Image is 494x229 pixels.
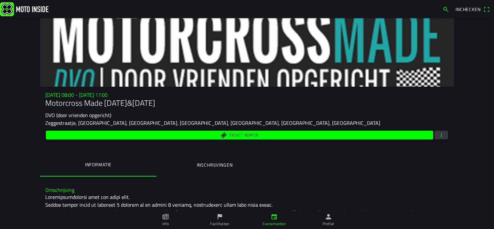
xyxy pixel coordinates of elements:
ion-label: Faciliteiten [210,221,229,227]
ion-text: Zeggestraatje, [GEOGRAPHIC_DATA], [GEOGRAPHIC_DATA], [GEOGRAPHIC_DATA], [GEOGRAPHIC_DATA], [GEOGR... [45,119,380,127]
ion-label: Profiel [323,221,334,227]
a: search [439,4,452,15]
ion-label: Evenementen [263,221,286,227]
ion-label: Inschrijvingen [197,161,233,169]
span: Ticket kopen [229,133,258,137]
ion-icon: person [325,213,332,220]
ion-label: Info [162,221,169,227]
h1: Motorcross Made [DATE]&[DATE] [45,98,449,108]
ion-text: DVO (door vrienden opgericht) [45,111,111,119]
h3: [DATE] 08:00 - [DATE] 17:00 [45,92,449,98]
ion-label: Informatie [85,161,112,168]
ion-icon: calendar [271,213,278,220]
h3: Omschrijving [45,187,449,193]
ion-icon: paper [162,213,169,220]
ion-icon: flag [216,213,223,220]
span: Inchecken [456,6,481,13]
a: Incheckenqr scanner [452,4,493,15]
